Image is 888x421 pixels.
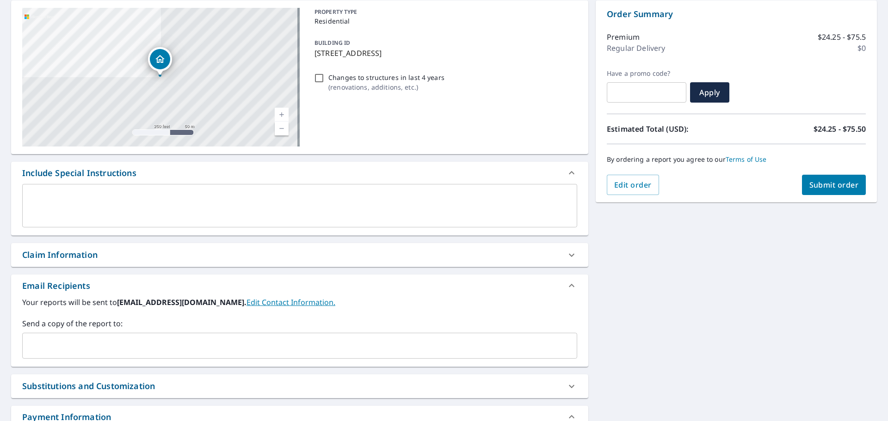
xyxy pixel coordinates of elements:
a: Current Level 17, Zoom In [275,108,289,122]
button: Submit order [802,175,866,195]
label: Your reports will be sent to [22,297,577,308]
div: Dropped pin, building 1, Residential property, 1004 Rivershore Rd Elizabeth City, NC 27909 [148,47,172,76]
div: Include Special Instructions [22,167,136,179]
a: Terms of Use [726,155,767,164]
label: Have a promo code? [607,69,686,78]
p: $24.25 - $75.50 [814,123,866,134]
div: Claim Information [11,243,588,267]
a: Current Level 17, Zoom Out [275,122,289,135]
p: [STREET_ADDRESS] [314,48,573,59]
p: PROPERTY TYPE [314,8,573,16]
p: Premium [607,31,640,43]
p: Regular Delivery [607,43,665,54]
div: Email Recipients [11,275,588,297]
div: Include Special Instructions [11,162,588,184]
p: By ordering a report you agree to our [607,155,866,164]
button: Edit order [607,175,659,195]
div: Substitutions and Customization [11,374,588,398]
p: $24.25 - $75.5 [818,31,866,43]
span: Submit order [809,180,859,190]
span: Edit order [614,180,652,190]
p: $0 [857,43,866,54]
p: BUILDING ID [314,39,350,47]
a: EditContactInfo [247,297,335,307]
span: Apply [697,87,722,98]
p: Changes to structures in last 4 years [328,73,444,82]
p: Order Summary [607,8,866,20]
div: Email Recipients [22,280,90,292]
p: Estimated Total (USD): [607,123,736,134]
p: ( renovations, additions, etc. ) [328,82,444,92]
p: Residential [314,16,573,26]
div: Claim Information [22,249,98,261]
button: Apply [690,82,729,103]
b: [EMAIL_ADDRESS][DOMAIN_NAME]. [117,297,247,307]
div: Substitutions and Customization [22,380,155,392]
label: Send a copy of the report to: [22,318,577,329]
